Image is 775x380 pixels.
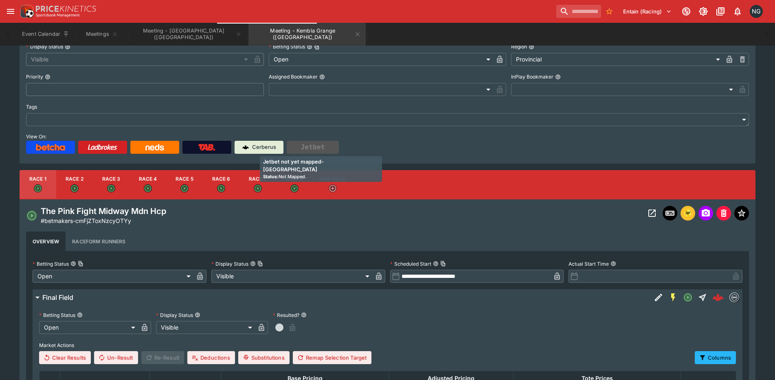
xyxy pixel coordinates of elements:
div: Visible [26,53,251,66]
button: Event Calendar [17,23,74,46]
svg: Open [70,184,79,192]
svg: Open [144,184,152,192]
button: Race 6 [203,170,239,199]
svg: Open [34,184,42,192]
svg: Open [180,184,189,192]
button: Display Status [195,312,200,318]
button: Overview [26,231,66,251]
button: Toggle light/dark mode [696,4,711,19]
svg: Open [107,184,115,192]
button: Columns [695,351,736,364]
img: PriceKinetics [36,6,96,12]
div: Open [269,53,494,66]
button: Edit Detail [651,290,666,305]
p: Cerberus [252,143,276,151]
p: Display Status [156,312,193,319]
button: Priority [45,74,50,80]
button: Race 8 [276,170,313,199]
button: Meeting - Kembla Grange (AUS) [248,23,366,46]
button: Region [529,44,534,50]
a: cb2d7103-988f-42a5-b91b-8d3210246b8b [710,289,726,306]
p: Display Status [211,260,248,267]
button: Raceform Runners [66,231,132,251]
button: Race 4 [130,170,166,199]
p: Jetbet not yet mapped- [GEOGRAPHIC_DATA] [263,158,379,173]
input: search [556,5,601,18]
button: Race 3 [93,170,130,199]
button: racingform [681,206,695,221]
div: Visible [211,270,372,283]
button: Betting StatusCopy To Clipboard [307,44,312,50]
button: Documentation [713,4,728,19]
p: Betting Status [269,43,305,50]
button: Final FieldEdit DetailSGM EnabledOpenStraightcb2d7103-988f-42a5-b91b-8d3210246b8bbetmakers [33,289,742,306]
b: Status: [263,174,279,179]
button: Copy To Clipboard [314,44,320,50]
button: Actual Start Time [610,261,616,266]
h6: Final Field [42,293,73,302]
p: Actual Start Time [569,260,609,267]
p: InPlay Bookmaker [511,73,553,80]
button: Substitutions [238,351,290,364]
button: Display Status [65,44,70,50]
div: Not Mapped. [260,156,382,182]
img: racingform.png [683,209,693,218]
div: Visible [156,321,255,334]
button: Resulted? [301,312,307,318]
span: Mark an event as closed and abandoned. [716,209,731,217]
p: Betting Status [33,260,69,267]
button: Deductions [187,351,235,364]
button: Clear Results [39,351,91,364]
div: betmakers [729,293,739,302]
img: logo-cerberus--red.svg [712,292,724,303]
img: Cerberus [242,144,249,151]
button: Open [681,290,695,305]
div: cb2d7103-988f-42a5-b91b-8d3210246b8b [712,292,724,303]
div: Open [39,321,138,334]
button: Meetings [76,23,128,46]
button: Copy To Clipboard [78,261,83,266]
button: Race 1 [20,170,56,199]
button: Betting StatusCopy To Clipboard [70,261,76,266]
svg: Open [290,184,299,192]
button: Notifications [730,4,745,19]
h4: The Pink Fight Midway Mdn Hcp [41,206,166,216]
button: Set Featured Event [734,206,749,221]
button: Remap Selection Target [293,351,372,364]
button: Copy To Clipboard [257,261,263,266]
p: Betting Status [39,312,75,319]
div: basic tabs example [26,231,749,251]
svg: Open [254,184,262,192]
p: Display Status [26,43,63,50]
button: Straight [695,290,710,305]
img: TabNZ [198,144,215,151]
button: New Race [313,170,352,199]
button: Connected to PK [679,4,694,19]
img: betmakers [730,293,739,302]
button: Open Event [645,206,659,221]
svg: Open [683,293,693,302]
span: View On: [26,133,46,140]
img: PriceKinetics Logo [18,3,34,20]
img: Betcha [36,144,65,151]
button: Jetbet [287,141,339,154]
div: Provincial [511,53,723,66]
button: Scheduled StartCopy To Clipboard [433,261,439,266]
img: Ladbrokes [88,144,117,151]
span: Send Snapshot [698,206,713,221]
button: Race 7 [239,170,276,199]
button: InPlay Bookmaker [555,74,561,80]
button: Un-Result [94,351,138,364]
img: Sportsbook Management [36,13,80,17]
button: Race 5 [166,170,203,199]
button: No Bookmarks [603,5,616,18]
p: Priority [26,73,43,80]
img: Neds [145,144,164,151]
button: open drawer [3,4,18,19]
svg: Open [217,184,225,192]
div: Open [33,270,193,283]
div: racingform [683,208,693,218]
p: Scheduled Start [390,260,431,267]
button: SGM Enabled [666,290,681,305]
button: Assigned Bookmaker [319,74,325,80]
